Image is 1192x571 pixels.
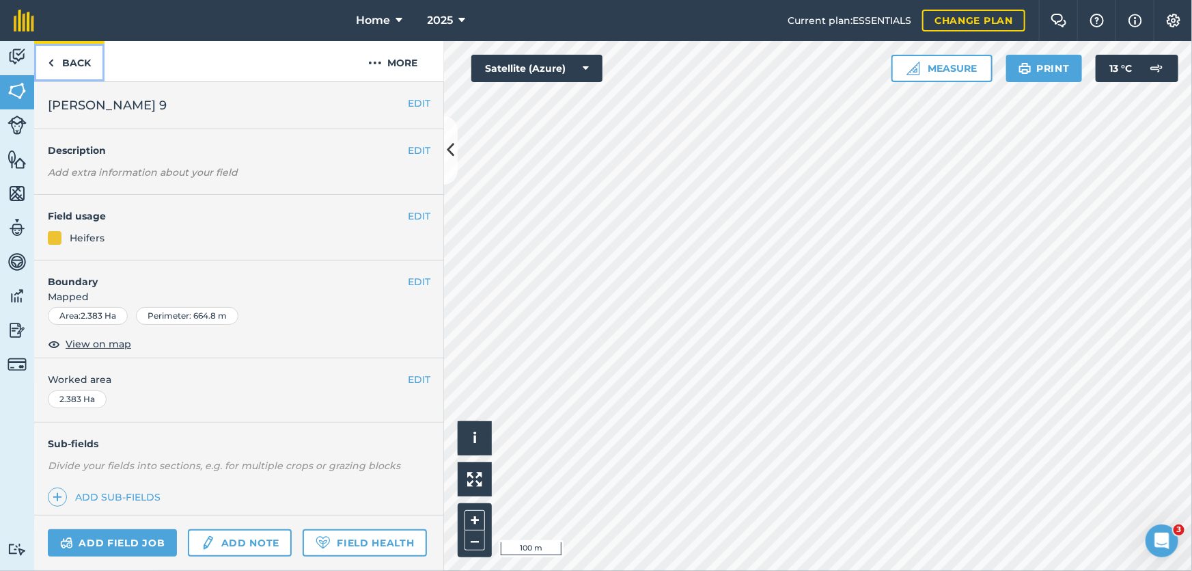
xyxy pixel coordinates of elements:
[70,230,105,245] div: Heifers
[788,13,911,28] span: Current plan : ESSENTIALS
[408,96,430,111] button: EDIT
[48,460,400,472] em: Divide your fields into sections, e.g. for multiple crops or grazing blocks
[8,320,27,341] img: svg+xml;base64,PD94bWwgdmVyc2lvbj0iMS4wIiBlbmNvZGluZz0idXRmLTgiPz4KPCEtLSBHZW5lcmF0b3I6IEFkb2JlIE...
[1143,55,1170,82] img: svg+xml;base64,PD94bWwgdmVyc2lvbj0iMS4wIiBlbmNvZGluZz0idXRmLTgiPz4KPCEtLSBHZW5lcmF0b3I6IEFkb2JlIE...
[48,96,167,115] span: [PERSON_NAME] 9
[48,55,54,71] img: svg+xml;base64,PHN2ZyB4bWxucz0iaHR0cDovL3d3dy53My5vcmcvMjAwMC9zdmciIHdpZHRoPSI5IiBoZWlnaHQ9IjI0Ii...
[1089,14,1105,27] img: A question mark icon
[48,336,60,352] img: svg+xml;base64,PHN2ZyB4bWxucz0iaHR0cDovL3d3dy53My5vcmcvMjAwMC9zdmciIHdpZHRoPSIxOCIgaGVpZ2h0PSIyNC...
[8,543,27,556] img: svg+xml;base64,PD94bWwgdmVyc2lvbj0iMS4wIiBlbmNvZGluZz0idXRmLTgiPz4KPCEtLSBHZW5lcmF0b3I6IEFkb2JlIE...
[14,10,34,31] img: fieldmargin Logo
[200,535,215,551] img: svg+xml;base64,PD94bWwgdmVyc2lvbj0iMS4wIiBlbmNvZGluZz0idXRmLTgiPz4KPCEtLSBHZW5lcmF0b3I6IEFkb2JlIE...
[136,307,238,325] div: Perimeter : 664.8 m
[34,289,444,304] span: Mapped
[48,336,131,352] button: View on map
[8,252,27,272] img: svg+xml;base64,PD94bWwgdmVyc2lvbj0iMS4wIiBlbmNvZGluZz0idXRmLTgiPz4KPCEtLSBHZW5lcmF0b3I6IEFkb2JlIE...
[48,166,238,178] em: Add extra information about your field
[1109,55,1132,82] span: 13 ° C
[48,143,430,158] h4: Description
[906,62,920,75] img: Ruler icon
[1174,524,1184,535] span: 3
[8,81,27,101] img: svg+xml;base64,PHN2ZyB4bWxucz0iaHR0cDovL3d3dy53My5vcmcvMjAwMC9zdmciIHdpZHRoPSI1NiIgaGVpZ2h0PSI2MC...
[8,116,27,135] img: svg+xml;base64,PD94bWwgdmVyc2lvbj0iMS4wIiBlbmNvZGluZz0idXRmLTgiPz4KPCEtLSBHZW5lcmF0b3I6IEFkb2JlIE...
[48,372,430,387] span: Worked area
[1006,55,1083,82] button: Print
[8,217,27,238] img: svg+xml;base64,PD94bWwgdmVyc2lvbj0iMS4wIiBlbmNvZGluZz0idXRmLTgiPz4KPCEtLSBHZW5lcmF0b3I6IEFkb2JlIE...
[408,209,430,224] button: EDIT
[428,12,454,29] span: 2025
[48,390,107,408] div: 2.383 Ha
[34,261,408,289] h4: Boundary
[1128,12,1142,29] img: svg+xml;base64,PHN2ZyB4bWxucz0iaHR0cDovL3d3dy53My5vcmcvMjAwMC9zdmciIHdpZHRoPSIxNyIgaGVpZ2h0PSIxNy...
[303,529,426,557] a: Field Health
[368,55,382,71] img: svg+xml;base64,PHN2ZyB4bWxucz0iaHR0cDovL3d3dy53My5vcmcvMjAwMC9zdmciIHdpZHRoPSIyMCIgaGVpZ2h0PSIyNC...
[8,286,27,306] img: svg+xml;base64,PD94bWwgdmVyc2lvbj0iMS4wIiBlbmNvZGluZz0idXRmLTgiPz4KPCEtLSBHZW5lcmF0b3I6IEFkb2JlIE...
[8,183,27,204] img: svg+xml;base64,PHN2ZyB4bWxucz0iaHR0cDovL3d3dy53My5vcmcvMjAwMC9zdmciIHdpZHRoPSI1NiIgaGVpZ2h0PSI2MC...
[1051,14,1067,27] img: Two speech bubbles overlapping with the left bubble in the forefront
[922,10,1025,31] a: Change plan
[53,489,62,505] img: svg+xml;base64,PHN2ZyB4bWxucz0iaHR0cDovL3d3dy53My5vcmcvMjAwMC9zdmciIHdpZHRoPSIxNCIgaGVpZ2h0PSIyNC...
[188,529,292,557] a: Add note
[8,47,27,67] img: svg+xml;base64,PD94bWwgdmVyc2lvbj0iMS4wIiBlbmNvZGluZz0idXRmLTgiPz4KPCEtLSBHZW5lcmF0b3I6IEFkb2JlIE...
[66,336,131,351] span: View on map
[408,274,430,289] button: EDIT
[8,149,27,170] img: svg+xml;base64,PHN2ZyB4bWxucz0iaHR0cDovL3d3dy53My5vcmcvMjAwMC9zdmciIHdpZHRoPSI1NiIgaGVpZ2h0PSI2MC...
[408,143,430,158] button: EDIT
[1146,524,1178,557] iframe: Intercom live chat
[8,355,27,374] img: svg+xml;base64,PD94bWwgdmVyc2lvbj0iMS4wIiBlbmNvZGluZz0idXRmLTgiPz4KPCEtLSBHZW5lcmF0b3I6IEFkb2JlIE...
[48,307,128,325] div: Area : 2.383 Ha
[1018,60,1031,77] img: svg+xml;base64,PHN2ZyB4bWxucz0iaHR0cDovL3d3dy53My5vcmcvMjAwMC9zdmciIHdpZHRoPSIxOSIgaGVpZ2h0PSIyNC...
[1165,14,1182,27] img: A cog icon
[357,12,391,29] span: Home
[408,372,430,387] button: EDIT
[342,41,444,81] button: More
[467,472,482,487] img: Four arrows, one pointing top left, one top right, one bottom right and the last bottom left
[34,41,105,81] a: Back
[60,535,73,551] img: svg+xml;base64,PD94bWwgdmVyc2lvbj0iMS4wIiBlbmNvZGluZz0idXRmLTgiPz4KPCEtLSBHZW5lcmF0b3I6IEFkb2JlIE...
[458,421,492,455] button: i
[891,55,993,82] button: Measure
[473,429,477,447] span: i
[1096,55,1178,82] button: 13 °C
[48,529,177,557] a: Add field job
[471,55,602,82] button: Satellite (Azure)
[465,510,485,531] button: +
[465,531,485,550] button: –
[48,488,166,507] a: Add sub-fields
[48,209,408,224] h4: Field usage
[34,436,444,451] h4: Sub-fields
